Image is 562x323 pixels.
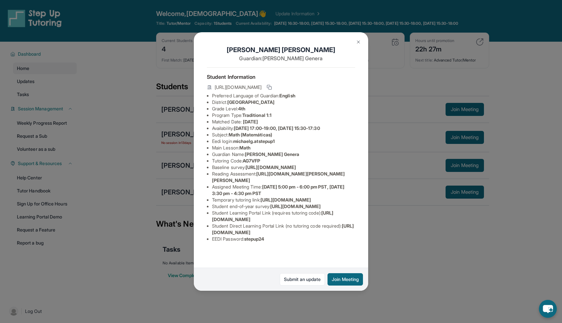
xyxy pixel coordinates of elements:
[279,93,295,98] span: English
[212,236,355,242] li: EEDI Password :
[207,73,355,81] h4: Student Information
[328,273,363,286] button: Join Meeting
[212,119,355,125] li: Matched Date:
[261,197,311,203] span: [URL][DOMAIN_NAME]
[215,84,261,91] span: [URL][DOMAIN_NAME]
[280,273,325,286] a: Submit an update
[212,105,355,112] li: Grade Level:
[212,145,355,151] li: Main Lesson :
[242,112,272,118] span: Traditional 1:1
[212,197,355,203] li: Temporary tutoring link :
[212,158,355,164] li: Tutoring Code :
[212,112,355,119] li: Program Type:
[212,184,355,197] li: Assigned Meeting Time :
[212,184,344,196] span: [DATE] 5:00 pm - 6:00 pm PST, [DATE] 3:30 pm - 4:30 pm PST
[270,204,321,209] span: [URL][DOMAIN_NAME]
[245,151,299,157] span: [PERSON_NAME] Genera
[212,99,355,105] li: District:
[212,125,355,132] li: Availability:
[212,210,355,223] li: Student Learning Portal Link (requires tutoring code) :
[227,99,274,105] span: [GEOGRAPHIC_DATA]
[243,158,260,163] span: AG7VFP
[207,45,355,54] h1: [PERSON_NAME] [PERSON_NAME]
[212,92,355,99] li: Preferred Language of Guardian:
[212,223,355,236] li: Student Direct Learning Portal Link (no tutoring code required) :
[212,164,355,171] li: Baseline survey :
[229,132,272,137] span: Math (Matemáticas)
[265,83,273,91] button: Copy link
[212,171,345,183] span: [URL][DOMAIN_NAME][PERSON_NAME][PERSON_NAME]
[207,54,355,62] p: Guardian: [PERSON_NAME] Genera
[356,39,361,45] img: Close Icon
[233,138,275,144] span: michaelg.atstepup1
[246,164,296,170] span: [URL][DOMAIN_NAME]
[212,171,355,184] li: Reading Assessment :
[243,119,258,124] span: [DATE]
[212,203,355,210] li: Student end-of-year survey :
[212,151,355,158] li: Guardian Name :
[212,132,355,138] li: Subject :
[234,125,320,131] span: [DATE] 17:00-19:00, [DATE] 15:30-17:30
[539,300,557,318] button: chat-button
[239,145,250,150] span: Math
[238,106,245,111] span: 4th
[244,236,264,242] span: stepup24
[212,138,355,145] li: Eedi login :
